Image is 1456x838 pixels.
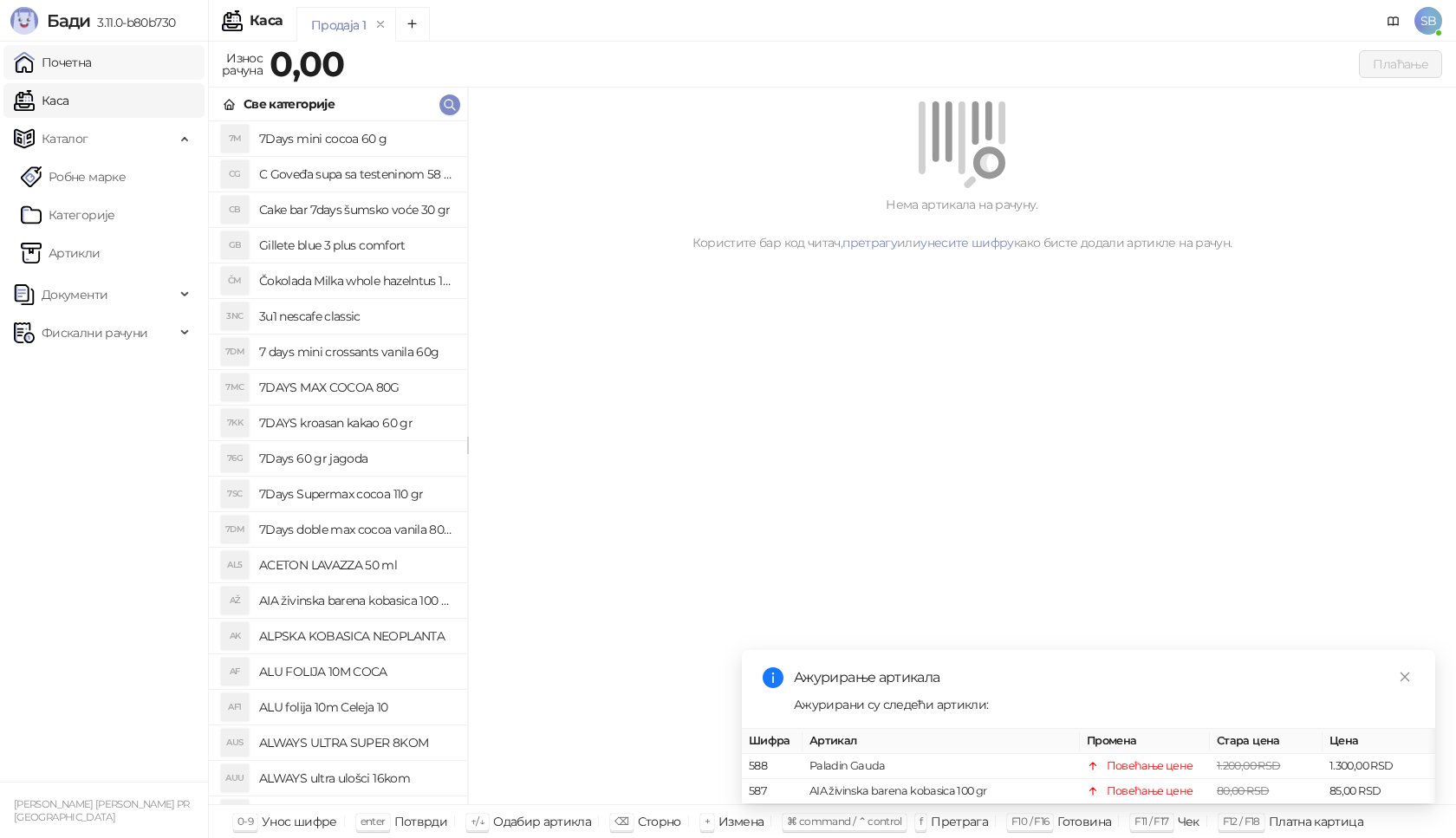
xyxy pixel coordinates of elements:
[311,16,366,35] div: Продаја 1
[1395,667,1414,686] a: Close
[221,267,249,295] div: ČM
[244,94,335,114] div: Све категорије
[259,196,453,224] h4: Cake bar 7days šumsko voće 30 gr
[259,445,453,472] h4: 7Days 60 gr jagoda
[1134,815,1168,828] span: F11 / F17
[1107,783,1193,800] div: Повећање цене
[259,231,453,259] h4: Gillete blue 3 plus comfort
[221,196,249,224] div: CB
[369,17,392,32] button: remove
[763,667,783,688] span: info-circle
[803,729,1080,754] th: Артикал
[259,800,453,828] h4: AMSTEL 0,5 LIMENKA
[218,47,266,81] div: Износ рачуна
[14,798,190,823] small: [PERSON_NAME] [PERSON_NAME] PR [GEOGRAPHIC_DATA]
[221,516,249,543] div: 7DM
[1217,759,1280,772] span: 1.200,00 RSD
[259,764,453,792] h4: ALWAYS ultra ulošci 16kom
[42,315,147,350] span: Фискални рачуни
[1323,779,1435,804] td: 85,00 RSD
[259,480,453,508] h4: 7Days Supermax cocoa 110 gr
[1210,729,1323,754] th: Стара цена
[221,160,249,188] div: CG
[14,45,92,80] a: Почетна
[221,480,249,508] div: 7SC
[21,198,115,232] a: Категорије
[395,7,430,42] button: Add tab
[259,302,453,330] h4: 3u1 nescafe classic
[787,815,902,828] span: ⌘ command / ⌃ control
[1178,810,1199,833] div: Чек
[259,409,453,437] h4: 7DAYS kroasan kakao 60 gr
[14,83,68,118] a: Каса
[21,236,101,270] a: ArtikliАртикли
[259,516,453,543] h4: 7Days doble max cocoa vanila 80 gr
[1011,815,1049,828] span: F10 / F16
[259,338,453,366] h4: 7 days mini crossants vanila 60g
[47,10,90,31] span: Бади
[221,729,249,757] div: AUS
[1414,7,1442,35] span: SB
[493,810,591,833] div: Одабир артикла
[259,658,453,685] h4: ALU FOLIJA 10M COCA
[221,125,249,153] div: 7M
[1399,671,1411,683] span: close
[614,815,628,828] span: ⌫
[718,810,764,833] div: Измена
[920,815,922,828] span: f
[259,267,453,295] h4: Čokolada Milka whole hazelntus 100 gr
[259,729,453,757] h4: ALWAYS ULTRA SUPER 8KOM
[262,810,337,833] div: Унос шифре
[742,754,803,779] td: 588
[920,235,1014,250] a: унесите шифру
[221,764,249,792] div: AUU
[803,754,1080,779] td: Paladin Gauda
[1380,7,1407,35] a: Документација
[221,551,249,579] div: AL5
[1057,810,1111,833] div: Готовина
[221,800,249,828] div: A0L
[221,338,249,366] div: 7DM
[489,195,1435,252] div: Нема артикала на рачуну. Користите бар код читач, или како бисте додали артикле на рачун.
[1223,815,1260,828] span: F12 / F18
[10,7,38,35] img: Logo
[1107,757,1193,775] div: Повећање цене
[221,658,249,685] div: AF
[221,231,249,259] div: GB
[1217,784,1269,797] span: 80,00 RSD
[237,815,253,828] span: 0-9
[270,42,344,85] strong: 0,00
[1080,729,1210,754] th: Промена
[1323,729,1435,754] th: Цена
[221,587,249,614] div: AŽ
[259,587,453,614] h4: AIA živinska barena kobasica 100 gr
[259,125,453,153] h4: 7Days mini cocoa 60 g
[221,693,249,721] div: AF1
[742,729,803,754] th: Шифра
[21,159,126,194] a: Робне марке
[259,622,453,650] h4: ALPSKA KOBASICA NEOPLANTA
[259,551,453,579] h4: ACETON LAVAZZA 50 ml
[1359,50,1442,78] button: Плаћање
[42,277,107,312] span: Документи
[794,667,1414,688] div: Ажурирање артикала
[803,779,1080,804] td: AIA živinska barena kobasica 100 gr
[1323,754,1435,779] td: 1.300,00 RSD
[471,815,484,828] span: ↑/↓
[221,409,249,437] div: 7KK
[221,445,249,472] div: 76G
[209,121,467,804] div: grid
[361,815,386,828] span: enter
[221,374,249,401] div: 7MC
[221,302,249,330] div: 3NC
[931,810,988,833] div: Претрага
[842,235,897,250] a: претрагу
[259,160,453,188] h4: C Goveđa supa sa testeninom 58 grama
[221,622,249,650] div: AK
[42,121,88,156] span: Каталог
[394,810,448,833] div: Потврди
[794,695,1414,714] div: Ажурирани су следећи артикли:
[742,779,803,804] td: 587
[259,374,453,401] h4: 7DAYS MAX COCOA 80G
[1269,810,1363,833] div: Платна картица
